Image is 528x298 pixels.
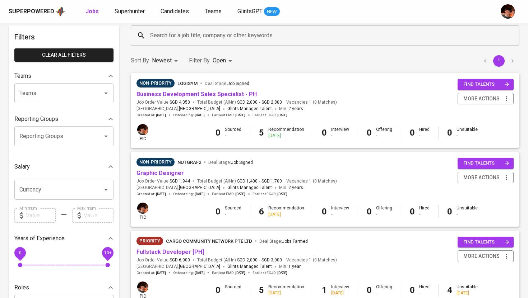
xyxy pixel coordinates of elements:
[447,128,452,138] b: 0
[225,212,241,218] div: -
[170,99,190,105] span: SGD 4,050
[225,133,241,139] div: -
[9,8,54,16] div: Superpowered
[136,270,166,275] span: Created at :
[14,48,114,62] button: Clear All filters
[463,80,509,89] span: find talents
[136,178,190,184] span: Job Order Value
[410,207,415,217] b: 0
[14,283,29,292] p: Roles
[322,285,327,295] b: 1
[463,173,500,182] span: more actions
[376,133,392,139] div: -
[115,8,145,15] span: Superhunter
[259,207,264,217] b: 6
[277,191,287,197] span: [DATE]
[205,8,222,15] span: Teams
[253,270,287,275] span: Earliest ECJD :
[331,284,349,296] div: Interview
[156,270,166,275] span: [DATE]
[173,270,205,275] span: Onboarding :
[136,257,190,263] span: Job Order Value
[213,57,226,64] span: Open
[367,128,372,138] b: 0
[419,212,430,218] div: -
[259,178,260,184] span: -
[463,238,509,246] span: find talents
[212,270,245,275] span: Earliest EMD :
[288,185,303,190] span: 2 years
[419,284,430,296] div: Hired
[136,123,149,142] div: pic
[227,185,272,190] span: Glints Managed Talent
[376,205,392,217] div: Offering
[237,99,258,105] span: SGD 2,000
[197,99,282,105] span: Total Budget (All-In)
[308,99,311,105] span: 1
[26,208,56,223] input: Value
[259,239,308,244] span: Deal Stage :
[237,178,258,184] span: SGD 1,400
[463,159,509,167] span: find talents
[136,184,220,191] span: [GEOGRAPHIC_DATA] ,
[227,106,272,111] span: Glints Managed Talent
[14,160,114,174] div: Salary
[288,264,301,269] span: 1 year
[331,133,349,139] div: -
[282,239,308,244] span: Jobs Farmed
[84,208,114,223] input: Value
[457,127,478,139] div: Unsuitable
[237,7,280,16] a: GlintsGPT NEW
[457,212,478,218] div: -
[20,51,108,60] span: Clear All filters
[501,4,515,19] img: diemas@glints.com
[225,205,241,217] div: Sourced
[189,56,210,65] p: Filter By
[216,207,221,217] b: 0
[195,191,205,197] span: [DATE]
[212,113,245,118] span: Earliest EMD :
[235,113,245,118] span: [DATE]
[268,290,304,296] div: [DATE]
[136,105,220,113] span: [GEOGRAPHIC_DATA] ,
[179,263,220,270] span: [GEOGRAPHIC_DATA]
[177,160,201,165] span: Nutgraf2
[197,178,282,184] span: Total Budget (All-In)
[286,178,337,184] span: Vacancies ( 0 Matches )
[457,133,478,139] div: -
[458,172,514,184] button: more actions
[376,127,392,139] div: Offering
[331,127,349,139] div: Interview
[447,207,452,217] b: 0
[197,257,282,263] span: Total Budget (All-In)
[237,8,263,15] span: GlintsGPT
[458,250,514,262] button: more actions
[277,270,287,275] span: [DATE]
[322,207,327,217] b: 0
[259,285,264,295] b: 5
[225,127,241,139] div: Sourced
[137,282,148,293] img: diemas@glints.com
[152,56,172,65] p: Newest
[261,257,282,263] span: SGD 3,000
[227,81,249,86] span: Job Signed
[136,91,257,98] a: Business Development Sales Specialist - PH
[225,290,241,296] div: -
[277,113,287,118] span: [DATE]
[104,250,111,255] span: 10+
[14,112,114,126] div: Reporting Groups
[101,131,111,141] button: Open
[463,94,500,103] span: more actions
[85,8,99,15] b: Jobs
[261,99,282,105] span: SGD 2,800
[231,160,253,165] span: Job Signed
[419,290,430,296] div: -
[367,207,372,217] b: 0
[458,79,514,90] button: find talents
[268,133,304,139] div: [DATE]
[457,205,478,217] div: Unsuitable
[136,170,184,176] a: Graphic Designer
[410,285,415,295] b: 0
[279,264,301,269] span: Min.
[216,285,221,295] b: 0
